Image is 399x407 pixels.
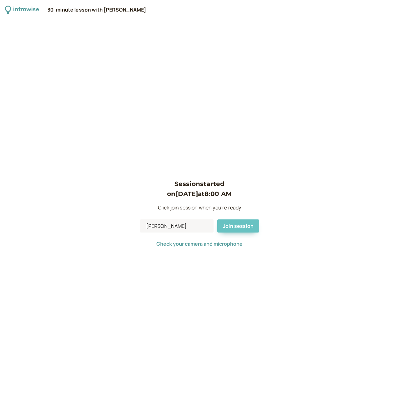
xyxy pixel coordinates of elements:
[47,7,146,13] div: 30-minute lesson with [PERSON_NAME]
[140,179,259,199] h3: Session started on [DATE] at 8:00 AM
[140,219,214,233] input: Your Name
[156,240,243,247] span: Check your camera and microphone
[13,5,39,15] div: introwise
[140,204,259,212] p: Click join session when you're ready
[217,219,259,233] button: Join session
[223,223,254,229] span: Join session
[156,241,243,247] button: Check your camera and microphone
